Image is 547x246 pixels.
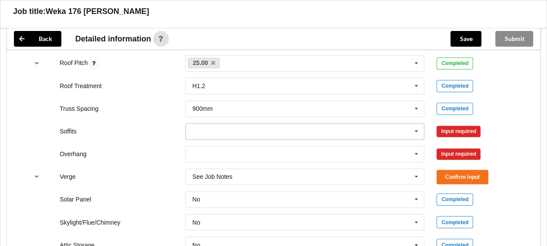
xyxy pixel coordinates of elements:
[188,58,220,68] a: 25.00
[436,193,473,205] div: Completed
[60,173,76,180] label: Verge
[14,31,61,47] button: Back
[60,219,120,225] label: Skylight/Flue/Chimney
[192,83,205,89] div: H1.2
[436,170,488,184] button: Confirm input
[192,106,213,112] div: 900mm
[60,196,91,203] label: Solar Panel
[436,80,473,92] div: Completed
[436,216,473,228] div: Completed
[60,105,98,112] label: Truss Spacing
[60,59,89,66] label: Roof Pitch
[192,174,232,180] div: See Job Notes
[60,128,77,135] label: Soffits
[75,35,151,43] span: Detailed information
[13,7,46,17] h3: Job title:
[436,57,473,69] div: Completed
[60,82,102,89] label: Roof Treatment
[192,219,200,225] div: No
[28,169,45,184] button: reference-toggle
[60,150,86,157] label: Overhang
[192,196,200,202] div: No
[436,148,480,160] div: Input required
[28,55,45,71] button: reference-toggle
[46,7,149,17] h3: Weka 176 [PERSON_NAME]
[450,31,481,47] button: Save
[436,102,473,115] div: Completed
[436,126,480,137] div: Input required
